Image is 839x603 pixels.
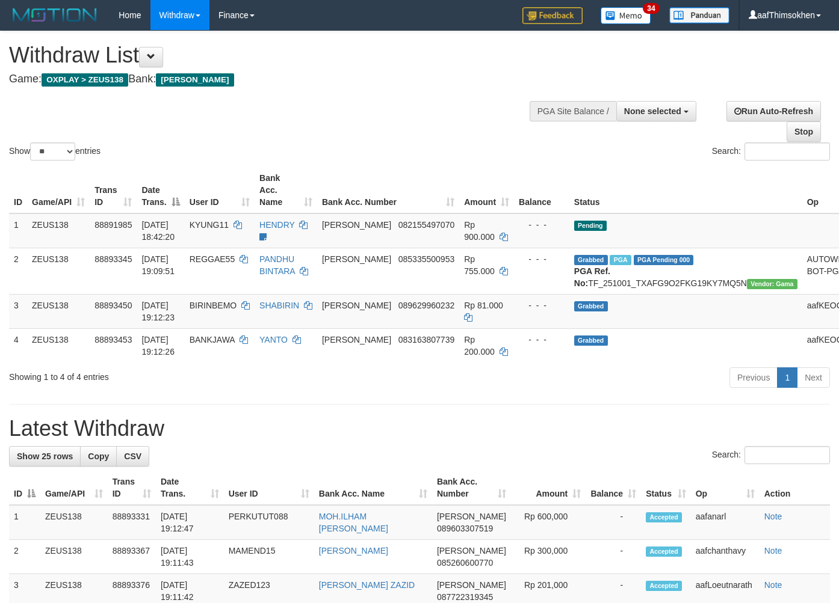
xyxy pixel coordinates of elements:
[437,558,493,568] span: Copy 085260600770 to clipboard
[94,301,132,310] span: 88893450
[190,220,229,230] span: KYUNG11
[601,7,651,24] img: Button%20Memo.svg
[646,512,682,522] span: Accepted
[9,446,81,467] a: Show 25 rows
[691,540,760,574] td: aafchanthavy
[530,101,616,121] div: PGA Site Balance /
[137,167,184,213] th: Date Trans.: activate to sort column descending
[691,471,760,505] th: Op: activate to sort column ascending
[88,451,109,461] span: Copy
[27,167,90,213] th: Game/API: activate to sort column ascending
[9,6,101,24] img: MOTION_logo.png
[9,43,547,67] h1: Withdraw List
[9,417,830,441] h1: Latest Withdraw
[190,335,235,344] span: BANKJAWA
[156,505,224,540] td: [DATE] 19:12:47
[141,254,175,276] span: [DATE] 19:09:51
[624,106,681,116] span: None selected
[398,220,454,230] span: Copy 082155497070 to clipboard
[511,505,586,540] td: Rp 600,000
[691,505,760,540] td: aafanarl
[464,335,495,357] span: Rp 200.000
[729,367,778,388] a: Previous
[9,471,40,505] th: ID: activate to sort column descending
[224,505,314,540] td: PERKUTUT088
[9,248,27,294] td: 2
[726,101,821,121] a: Run Auto-Refresh
[27,328,90,363] td: ZEUS138
[646,581,682,591] span: Accepted
[224,540,314,574] td: MAMEND15
[224,471,314,505] th: User ID: activate to sort column ascending
[745,142,830,161] input: Search:
[641,471,691,505] th: Status: activate to sort column ascending
[574,301,608,311] span: Grabbed
[519,219,565,231] div: - - -
[108,540,156,574] td: 88893367
[437,592,493,602] span: Copy 087722319345 to clipboard
[643,3,659,14] span: 34
[574,255,608,265] span: Grabbed
[259,254,295,276] a: PANDHU BINTARA
[259,220,295,230] a: HENDRY
[398,301,454,310] span: Copy 089629960232 to clipboard
[27,294,90,328] td: ZEUS138
[712,142,830,161] label: Search:
[141,220,175,242] span: [DATE] 18:42:20
[398,254,454,264] span: Copy 085335500953 to clipboard
[322,301,391,310] span: [PERSON_NAME]
[190,254,235,264] span: REGGAE55
[745,446,830,464] input: Search:
[80,446,117,467] a: Copy
[190,301,237,310] span: BIRINBEMO
[747,279,797,289] span: Vendor URL: https://trx31.1velocity.biz
[712,446,830,464] label: Search:
[760,471,830,505] th: Action
[27,248,90,294] td: ZEUS138
[437,580,506,590] span: [PERSON_NAME]
[314,471,432,505] th: Bank Acc. Name: activate to sort column ascending
[519,334,565,346] div: - - -
[616,101,696,121] button: None selected
[574,266,610,288] b: PGA Ref. No:
[156,471,224,505] th: Date Trans.: activate to sort column ascending
[42,73,128,87] span: OXPLAY > ZEUS138
[9,167,27,213] th: ID
[522,7,583,24] img: Feedback.jpg
[319,512,388,533] a: MOH.ILHAM [PERSON_NAME]
[9,73,547,85] h4: Game: Bank:
[259,301,299,310] a: SHABIRIN
[17,451,73,461] span: Show 25 rows
[94,335,132,344] span: 88893453
[669,7,729,23] img: panduan.png
[124,451,141,461] span: CSV
[259,335,288,344] a: YANTO
[787,121,821,142] a: Stop
[437,546,506,556] span: [PERSON_NAME]
[464,254,495,276] span: Rp 755.000
[459,167,514,213] th: Amount: activate to sort column ascending
[519,253,565,265] div: - - -
[464,220,495,242] span: Rp 900.000
[40,505,108,540] td: ZEUS138
[9,294,27,328] td: 3
[9,213,27,248] td: 1
[185,167,255,213] th: User ID: activate to sort column ascending
[40,540,108,574] td: ZEUS138
[9,540,40,574] td: 2
[574,221,607,231] span: Pending
[94,220,132,230] span: 88891985
[511,540,586,574] td: Rp 300,000
[9,142,101,161] label: Show entries
[574,335,608,346] span: Grabbed
[156,540,224,574] td: [DATE] 19:11:43
[141,335,175,357] span: [DATE] 19:12:26
[255,167,317,213] th: Bank Acc. Name: activate to sort column ascending
[108,471,156,505] th: Trans ID: activate to sort column ascending
[586,471,641,505] th: Balance: activate to sort column ascending
[116,446,149,467] a: CSV
[322,254,391,264] span: [PERSON_NAME]
[398,335,454,344] span: Copy 083163807739 to clipboard
[764,580,782,590] a: Note
[464,301,503,310] span: Rp 81.000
